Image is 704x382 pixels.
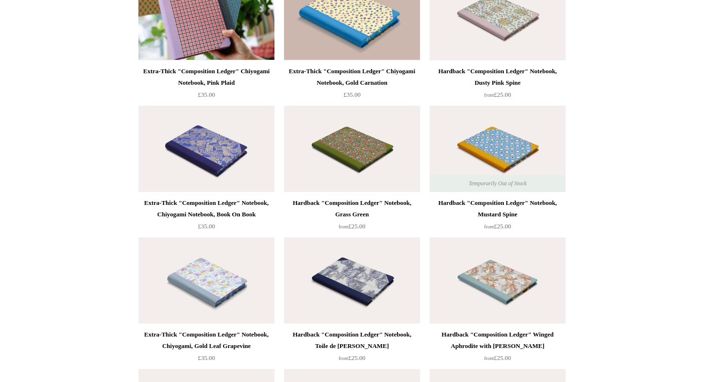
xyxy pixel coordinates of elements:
a: Extra-Thick "Composition Ledger" Chiyogami Notebook, Pink Plaid £35.00 [138,66,274,105]
a: Hardback "Composition Ledger" Notebook, Mustard Spine from£25.00 [430,197,566,236]
div: Extra-Thick "Composition Ledger" Notebook, Chiyogami Notebook, Book On Book [141,197,272,220]
span: from [484,356,494,361]
span: £25.00 [484,223,511,230]
span: from [484,224,494,229]
span: from [484,92,494,98]
span: £25.00 [484,91,511,98]
img: Extra-Thick "Composition Ledger" Notebook, Chiyogami, Gold Leaf Grapevine [138,237,274,324]
span: Temporarily Out of Stock [459,175,536,192]
a: Hardback "Composition Ledger" Notebook, Toile de [PERSON_NAME] from£25.00 [284,329,420,368]
span: from [339,224,348,229]
div: Hardback "Composition Ledger" Notebook, Grass Green [286,197,418,220]
img: Hardback "Composition Ledger" Notebook, Grass Green [284,106,420,192]
a: Hardback "Composition Ledger" Notebook, Grass Green from£25.00 [284,197,420,236]
a: Hardback "Composition Ledger" Notebook, Dusty Pink Spine from£25.00 [430,66,566,105]
div: Hardback "Composition Ledger" Notebook, Toile de [PERSON_NAME] [286,329,418,352]
div: Hardback "Composition Ledger" Notebook, Dusty Pink Spine [432,66,563,89]
div: Extra-Thick "Composition Ledger" Chiyogami Notebook, Pink Plaid [141,66,272,89]
span: £25.00 [484,354,511,361]
span: £35.00 [198,223,215,230]
img: Hardback "Composition Ledger" Notebook, Mustard Spine [430,106,566,192]
a: Extra-Thick "Composition Ledger" Notebook, Chiyogami Notebook, Book On Book Extra-Thick "Composit... [138,106,274,192]
a: Extra-Thick "Composition Ledger" Notebook, Chiyogami, Gold Leaf Grapevine £35.00 [138,329,274,368]
a: Extra-Thick "Composition Ledger" Chiyogami Notebook, Gold Carnation £35.00 [284,66,420,105]
div: Hardback "Composition Ledger" Winged Aphrodite with [PERSON_NAME] [432,329,563,352]
img: Hardback "Composition Ledger" Winged Aphrodite with Cherubs [430,237,566,324]
a: Hardback "Composition Ledger" Notebook, Mustard Spine Hardback "Composition Ledger" Notebook, Mus... [430,106,566,192]
a: Extra-Thick "Composition Ledger" Notebook, Chiyogami Notebook, Book On Book £35.00 [138,197,274,236]
a: Hardback "Composition Ledger" Winged Aphrodite with [PERSON_NAME] from£25.00 [430,329,566,368]
a: Extra-Thick "Composition Ledger" Notebook, Chiyogami, Gold Leaf Grapevine Extra-Thick "Compositio... [138,237,274,324]
span: £35.00 [198,354,215,361]
span: £35.00 [343,91,361,98]
a: Hardback "Composition Ledger" Notebook, Grass Green Hardback "Composition Ledger" Notebook, Grass... [284,106,420,192]
img: Hardback "Composition Ledger" Notebook, Toile de Jouy [284,237,420,324]
div: Hardback "Composition Ledger" Notebook, Mustard Spine [432,197,563,220]
span: £35.00 [198,91,215,98]
div: Extra-Thick "Composition Ledger" Chiyogami Notebook, Gold Carnation [286,66,418,89]
span: from [339,356,348,361]
span: £25.00 [339,223,365,230]
a: Hardback "Composition Ledger" Notebook, Toile de Jouy Hardback "Composition Ledger" Notebook, Toi... [284,237,420,324]
img: Extra-Thick "Composition Ledger" Notebook, Chiyogami Notebook, Book On Book [138,106,274,192]
div: Extra-Thick "Composition Ledger" Notebook, Chiyogami, Gold Leaf Grapevine [141,329,272,352]
a: Hardback "Composition Ledger" Winged Aphrodite with Cherubs Hardback "Composition Ledger" Winged ... [430,237,566,324]
span: £25.00 [339,354,365,361]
